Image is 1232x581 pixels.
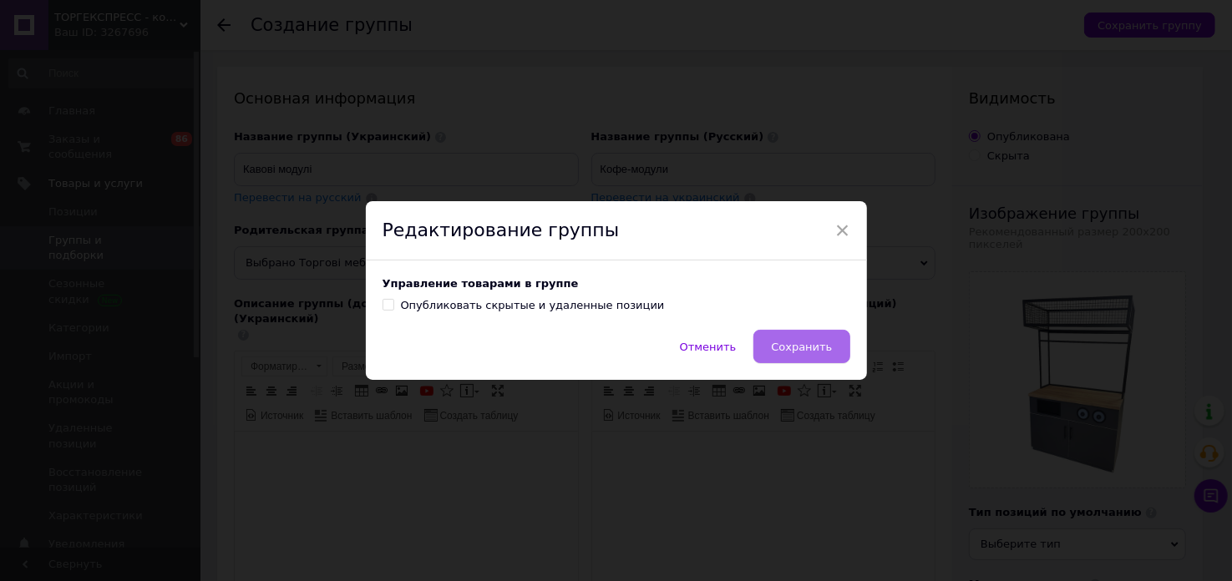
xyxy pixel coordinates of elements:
body: Визуальный текстовый редактор, 3E8343E1-505F-4EFD-9DC3-FFAF1FC20BC1 [17,17,327,34]
body: Визуальный текстовый редактор, 1D801D30-35E9-43E6-A2A5-6D6EC7AE3E7E [17,17,327,34]
button: Сохранить [753,330,849,363]
body: Визуальный текстовый редактор, B84C4E5D-F56C-4CB6-AAAC-7C7EAB954349 [17,17,327,34]
body: Визуальный текстовый редактор, CD6203BD-9A5C-452A-B6F0-B4176BCF2313 [17,17,327,34]
span: Отменить [680,341,737,353]
div: Управление товарами в группе [383,277,850,290]
button: Отменить [662,330,754,363]
span: × [835,216,850,245]
span: Сохранить [771,341,832,353]
div: Редактирование группы [366,201,867,261]
div: Опубликовать скрытые и удаленные позиции [401,298,665,313]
